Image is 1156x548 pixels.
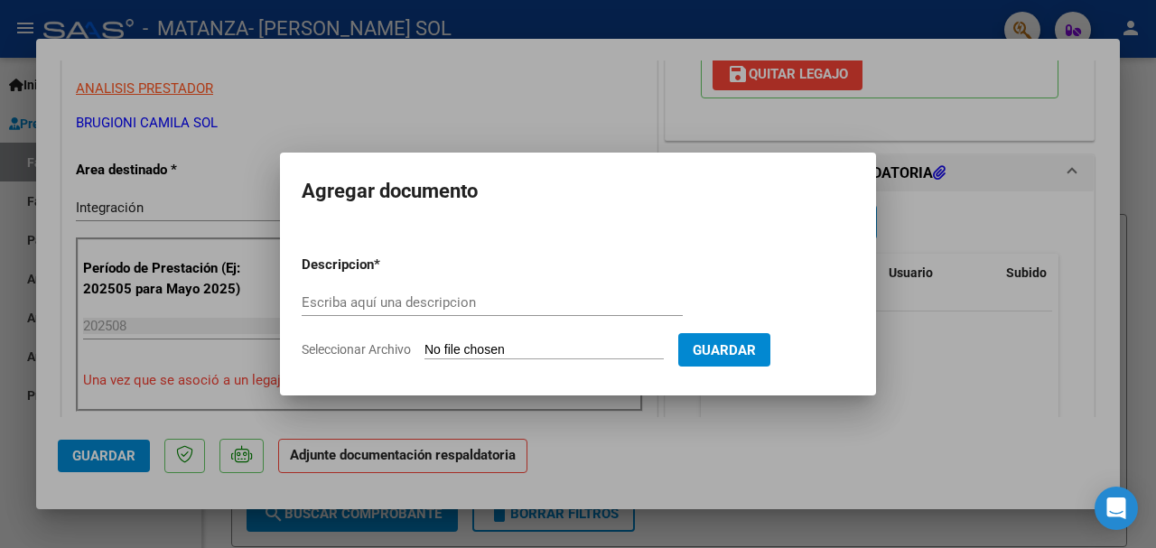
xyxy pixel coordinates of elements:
span: Seleccionar Archivo [302,342,411,357]
button: Guardar [678,333,770,367]
div: Open Intercom Messenger [1095,487,1138,530]
p: Descripcion [302,255,468,275]
h2: Agregar documento [302,174,854,209]
span: Guardar [693,342,756,358]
